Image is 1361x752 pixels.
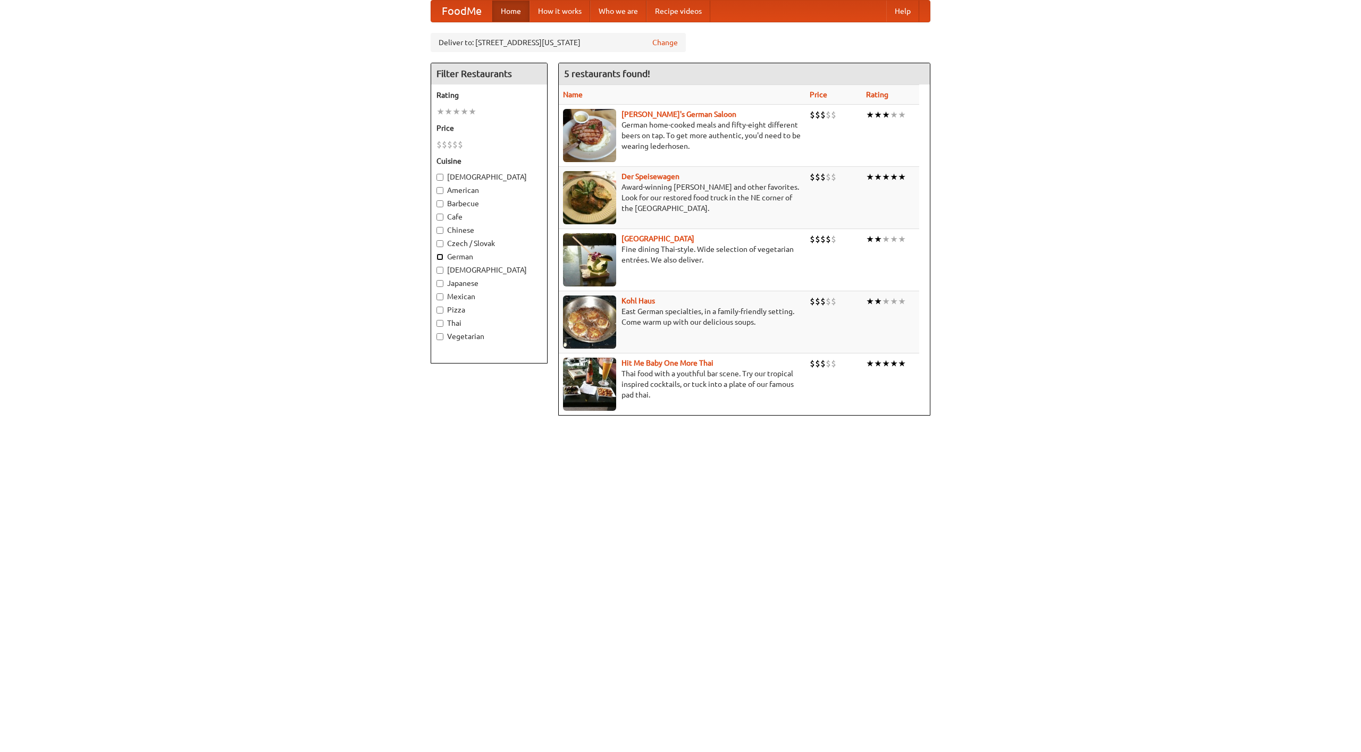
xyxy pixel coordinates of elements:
li: $ [436,139,442,150]
li: ★ [890,358,898,369]
li: ★ [890,109,898,121]
li: $ [831,295,836,307]
li: $ [831,109,836,121]
label: Barbecue [436,198,542,209]
li: $ [815,109,820,121]
p: East German specialties, in a family-friendly setting. Come warm up with our delicious soups. [563,306,801,327]
a: Change [652,37,678,48]
img: babythai.jpg [563,358,616,411]
label: American [436,185,542,196]
li: ★ [866,109,874,121]
li: $ [815,295,820,307]
li: ★ [866,171,874,183]
img: kohlhaus.jpg [563,295,616,349]
a: Recipe videos [646,1,710,22]
li: $ [810,109,815,121]
label: Mexican [436,291,542,302]
label: Chinese [436,225,542,235]
label: [DEMOGRAPHIC_DATA] [436,265,542,275]
b: [PERSON_NAME]'s German Saloon [621,110,736,119]
li: ★ [882,109,890,121]
input: Barbecue [436,200,443,207]
li: $ [826,109,831,121]
li: $ [810,358,815,369]
img: satay.jpg [563,233,616,286]
li: $ [442,139,447,150]
li: ★ [874,233,882,245]
input: Cafe [436,214,443,221]
a: FoodMe [431,1,492,22]
li: ★ [890,233,898,245]
li: $ [820,109,826,121]
li: ★ [874,171,882,183]
li: $ [831,233,836,245]
li: ★ [898,109,906,121]
input: Czech / Slovak [436,240,443,247]
li: ★ [874,358,882,369]
a: How it works [530,1,590,22]
li: $ [820,358,826,369]
img: esthers.jpg [563,109,616,162]
p: Thai food with a youthful bar scene. Try our tropical inspired cocktails, or tuck into a plate of... [563,368,801,400]
a: Hit Me Baby One More Thai [621,359,713,367]
ng-pluralize: 5 restaurants found! [564,69,650,79]
li: $ [820,171,826,183]
li: ★ [882,295,890,307]
label: Cafe [436,212,542,222]
input: Mexican [436,293,443,300]
li: $ [815,171,820,183]
label: Czech / Slovak [436,238,542,249]
h4: Filter Restaurants [431,63,547,85]
li: $ [826,295,831,307]
li: ★ [898,171,906,183]
li: ★ [898,358,906,369]
li: ★ [866,358,874,369]
input: American [436,187,443,194]
img: speisewagen.jpg [563,171,616,224]
li: ★ [866,295,874,307]
h5: Price [436,123,542,133]
input: Vegetarian [436,333,443,340]
p: Fine dining Thai-style. Wide selection of vegetarian entrées. We also deliver. [563,244,801,265]
li: ★ [882,171,890,183]
li: ★ [890,171,898,183]
li: ★ [436,106,444,117]
label: German [436,251,542,262]
li: ★ [898,233,906,245]
a: [GEOGRAPHIC_DATA] [621,234,694,243]
a: Who we are [590,1,646,22]
a: Rating [866,90,888,99]
li: $ [810,295,815,307]
input: [DEMOGRAPHIC_DATA] [436,174,443,181]
li: ★ [874,109,882,121]
a: Price [810,90,827,99]
li: $ [458,139,463,150]
label: Vegetarian [436,331,542,342]
input: Pizza [436,307,443,314]
li: $ [826,233,831,245]
label: Japanese [436,278,542,289]
li: $ [820,295,826,307]
li: $ [815,358,820,369]
li: $ [826,358,831,369]
input: Japanese [436,280,443,287]
li: ★ [890,295,898,307]
li: $ [810,233,815,245]
input: Thai [436,320,443,327]
h5: Cuisine [436,156,542,166]
a: Der Speisewagen [621,172,679,181]
label: Thai [436,318,542,328]
li: ★ [866,233,874,245]
a: Home [492,1,530,22]
li: ★ [882,233,890,245]
li: $ [826,171,831,183]
li: ★ [874,295,882,307]
li: ★ [460,106,468,117]
li: $ [831,171,836,183]
a: Name [563,90,583,99]
li: $ [810,171,815,183]
li: ★ [468,106,476,117]
a: Kohl Haus [621,297,655,305]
